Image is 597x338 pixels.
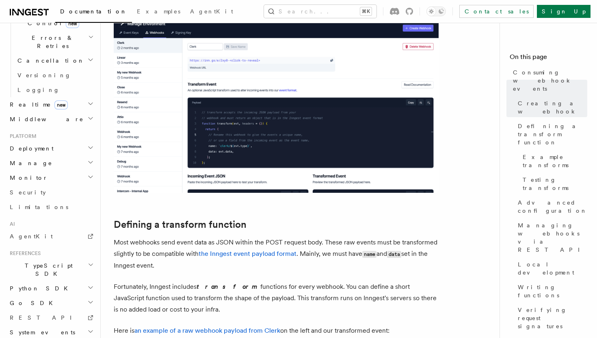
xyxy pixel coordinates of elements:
span: Manage [6,159,52,167]
span: Monitor [6,174,48,182]
span: Python SDK [6,284,73,292]
button: Middleware [6,112,95,126]
span: Versioning [17,72,71,79]
p: Here is on the left and our transformed event: [114,325,439,336]
span: new [66,19,79,28]
a: Advanced configuration [515,195,587,218]
a: Writing functions [515,280,587,303]
a: Testing transforms [519,172,587,195]
span: Writing functions [518,283,587,299]
button: Toggle dark mode [426,7,446,16]
button: Search...⌘K [264,5,376,18]
span: Advanced configuration [518,198,587,215]
a: Defining a transform function [114,219,247,230]
span: Example transforms [523,153,587,169]
a: Sign Up [537,5,591,18]
code: name [362,251,376,258]
a: Consuming webhook events [510,65,587,96]
span: Testing transforms [523,176,587,192]
a: Limitations [6,200,95,214]
span: Errors & Retries [14,34,88,50]
button: Deployment [6,141,95,156]
button: Errors & Retries [14,31,95,53]
span: Deployment [6,144,54,153]
a: Example transforms [519,150,587,172]
span: Realtime [6,100,68,109]
a: Local development [515,257,587,280]
span: Middleware [6,115,84,123]
em: transform [197,283,260,290]
button: Monitor [6,170,95,185]
span: Cancellation [14,57,84,65]
span: AgentKit [10,233,53,240]
span: Verifying request signatures [518,306,587,330]
span: new [54,100,68,109]
span: Consuming webhook events [513,68,587,93]
button: Realtimenew [6,97,95,112]
a: Managing webhooks via REST API [515,218,587,257]
h4: On this page [510,52,587,65]
span: Defining a transform function [518,122,587,146]
a: REST API [6,310,95,325]
code: data [387,251,401,258]
button: TypeScript SDK [6,258,95,281]
span: Platform [6,133,37,140]
span: Documentation [60,8,127,15]
span: REST API [10,314,79,321]
span: Logging [17,87,60,93]
a: AgentKit [185,2,238,22]
span: Go SDK [6,299,58,307]
a: Versioning [14,68,95,83]
span: System events [6,328,75,336]
button: Python SDK [6,281,95,296]
span: AgentKit [190,8,233,15]
a: Examples [132,2,185,22]
a: AgentKit [6,229,95,244]
a: the Inngest event payload format [199,250,296,257]
a: Security [6,185,95,200]
a: Documentation [55,2,132,23]
span: AI [6,221,15,227]
span: Security [10,189,46,196]
a: an example of a raw webhook payload from Clerk [134,327,280,334]
img: Inngest dashboard showing a newly created webhook [114,8,439,193]
a: Contact sales [459,5,534,18]
button: Cancellation [14,53,95,68]
span: Limitations [10,204,68,210]
span: TypeScript SDK [6,262,88,278]
a: Verifying request signatures [515,303,587,334]
a: Creating a webhook [515,96,587,119]
span: Local development [518,260,587,277]
kbd: ⌘K [360,7,372,15]
span: Examples [137,8,180,15]
span: Creating a webhook [518,99,587,116]
button: Go SDK [6,296,95,310]
a: Defining a transform function [515,119,587,150]
span: Managing webhooks via REST API [518,221,587,254]
p: Most webhooks send event data as JSON within the POST request body. These raw events must be tran... [114,237,439,271]
a: Logging [14,83,95,97]
span: References [6,250,41,257]
p: Fortunately, Inngest includes functions for every webhook. You can define a short JavaScript func... [114,281,439,315]
button: Manage [6,156,95,170]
